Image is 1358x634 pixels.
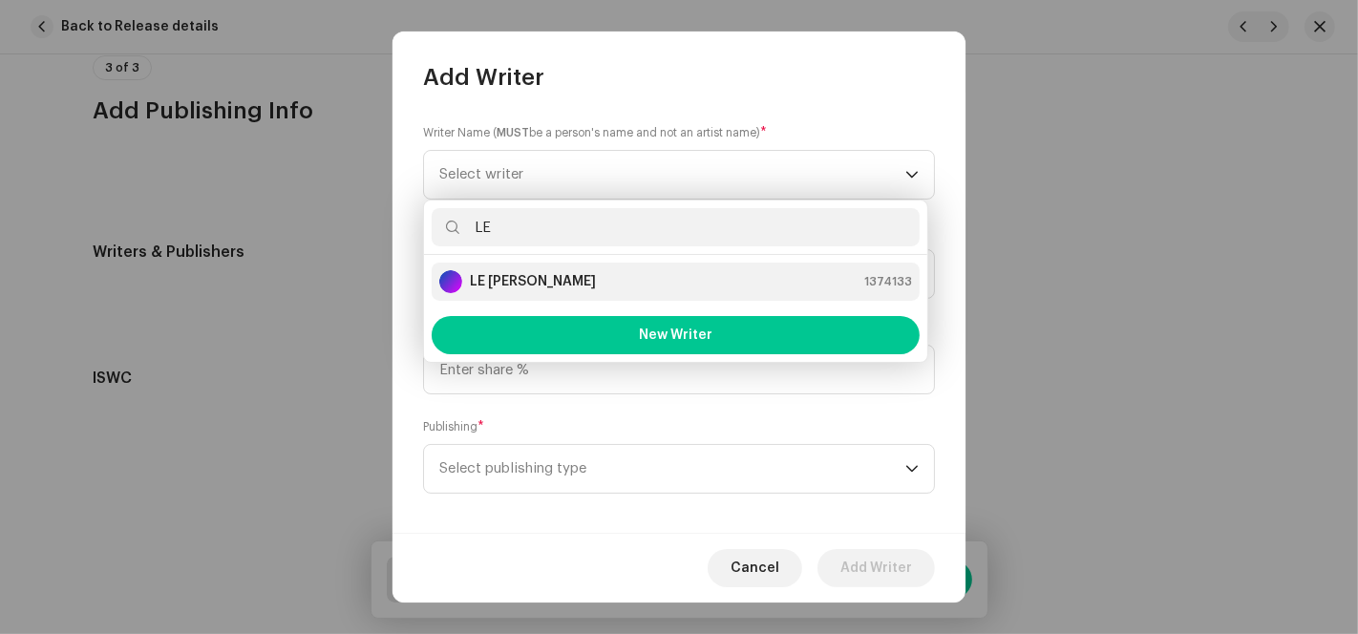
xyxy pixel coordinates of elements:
span: Cancel [731,549,779,587]
ul: Option List [424,255,927,308]
span: Add Writer [840,549,912,587]
input: Enter share % [423,345,935,394]
button: Cancel [708,549,802,587]
span: Add Writer [423,62,544,93]
small: Writer Name ( be a person's name and not an artist name) [423,123,760,142]
button: Add Writer [817,549,935,587]
span: Select writer [439,151,905,199]
div: dropdown trigger [905,151,919,199]
li: LE DUNG [432,263,920,301]
span: Select writer [439,167,523,181]
span: New Writer [639,328,712,342]
div: dropdown trigger [905,445,919,493]
button: New Writer [432,316,920,354]
small: Publishing [423,417,477,436]
span: 1374133 [864,272,912,291]
strong: LE [PERSON_NAME] [470,272,596,291]
strong: MUST [497,127,529,138]
span: Select publishing type [439,445,905,493]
